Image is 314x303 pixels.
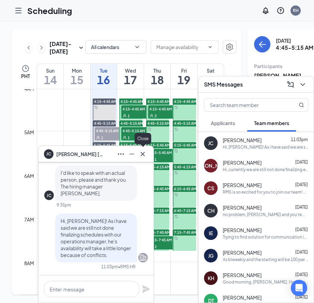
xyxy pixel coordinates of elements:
a: September 18, 2025 [144,64,171,89]
button: Cross [137,149,148,160]
span: 4:45-5:15 AM [121,127,155,134]
span: [DATE] [295,249,308,255]
div: 7am [23,216,35,223]
div: Good morning, [PERSON_NAME]. I have completed your onboarding. Please let me know if you're avail... [223,279,308,285]
svg: QuestionInfo [277,6,285,15]
h1: 14 [37,74,63,86]
svg: MagnifyingGlass [299,102,304,108]
span: Team members [254,120,289,126]
svg: Settings [225,43,234,51]
span: [DATE] [295,160,308,165]
div: RMS is so excited for you to join our team! Do you know anyone else who might be interested in a ... [223,189,308,195]
svg: Hamburger [14,6,22,15]
svg: Sync [174,149,178,153]
span: 4:15-4:45 AM [174,99,197,104]
h3: SMS Messages [204,81,243,88]
svg: Plane [142,285,150,293]
span: [PERSON_NAME] [223,182,262,188]
span: Hi, [PERSON_NAME]! As i have said we are still not done finalizing schedules with our operations ... [61,218,131,258]
span: 1 [128,113,130,118]
span: 1 [128,135,130,140]
div: Fri [171,67,197,74]
svg: ChevronDown [299,80,307,89]
svg: Sync [174,215,178,218]
div: Tue [91,67,117,74]
svg: ChevronRight [38,44,45,52]
span: [PERSON_NAME] [223,204,262,211]
div: CH [207,207,215,214]
svg: Notifications [262,6,270,15]
span: 2 [155,113,157,118]
svg: Sync [174,237,178,240]
svg: Sync [174,106,178,109]
div: Thu [144,67,171,74]
h1: Scheduling [27,5,72,16]
svg: ChevronDown [207,44,213,50]
svg: Clock [21,64,30,73]
div: 6am [23,172,35,180]
a: September 20, 2025 [198,64,224,89]
span: 5:15-5:45 AM [174,143,197,148]
span: 4:15-4:45 AM [121,105,155,112]
span: [DATE] [295,227,308,232]
div: Mon [64,67,90,74]
div: KH [208,275,214,282]
button: ComposeMessage [285,79,296,90]
span: 1 [101,135,103,140]
div: CS [207,185,214,192]
h1: 16 [91,74,117,86]
span: 5:15-5:45 AM [147,143,170,148]
button: ChevronRight [38,43,45,53]
div: Sat [198,67,224,74]
a: September 17, 2025 [117,64,144,89]
span: [PERSON_NAME] [223,249,262,256]
svg: Sync [174,171,178,175]
span: [PERSON_NAME] [223,137,262,143]
a: September 15, 2025 [64,64,90,89]
svg: Company [139,254,147,262]
div: 11:03pm [101,264,118,270]
span: [DATE] [295,272,308,277]
svg: Ellipses [117,150,125,158]
span: [DATE] [295,204,308,210]
span: I'd like to speak with an actual person, please and thank you. The hiring manager [PERSON_NAME]. [61,170,127,196]
h3: [DATE] - [DATE] [49,40,77,55]
svg: ArrowLeft [258,40,266,48]
svg: User [123,136,127,140]
span: [PERSON_NAME] [223,294,262,301]
span: 5:45-6:15 AM [147,165,170,169]
span: 4:15-4:45 AM [147,99,170,104]
span: [DATE] [295,294,308,300]
span: 6:45-7:15 AM [147,208,170,213]
svg: User [150,114,154,118]
span: 6:15-6:45 AM [174,186,197,191]
h1: 19 [171,74,197,86]
svg: Cross [139,150,147,158]
span: 7:15-7:45 AM [148,236,182,243]
svg: ChevronLeft [25,44,32,52]
svg: Minimize [128,150,136,158]
span: 4:45-5:15 AM [174,121,197,126]
span: [PERSON_NAME] [223,272,262,278]
button: Settings [223,40,236,54]
div: Sun [37,67,63,74]
h1: 18 [144,74,171,86]
span: • RMS HR [118,264,136,270]
svg: ChevronDown [134,44,141,50]
a: September 19, 2025 [171,64,197,89]
span: 2 [155,244,157,249]
div: JG [208,252,214,259]
div: Wed [117,67,144,74]
button: Ellipses [115,149,126,160]
a: Settings [223,40,236,55]
div: its biweekly and the starting will be 100 per vehicle that you spot that will be successfully rep... [223,257,308,262]
div: no problem, [PERSON_NAME] and you're welcome! [223,212,308,217]
div: 5am [23,128,35,136]
span: 6:15-6:45 AM [147,186,170,191]
svg: Sync [94,106,98,109]
span: 6:45-7:15 AM [174,208,197,213]
span: 4:45-5:15 AM [94,121,116,126]
a: September 14, 2025 [37,64,63,89]
button: Minimize [126,149,137,160]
